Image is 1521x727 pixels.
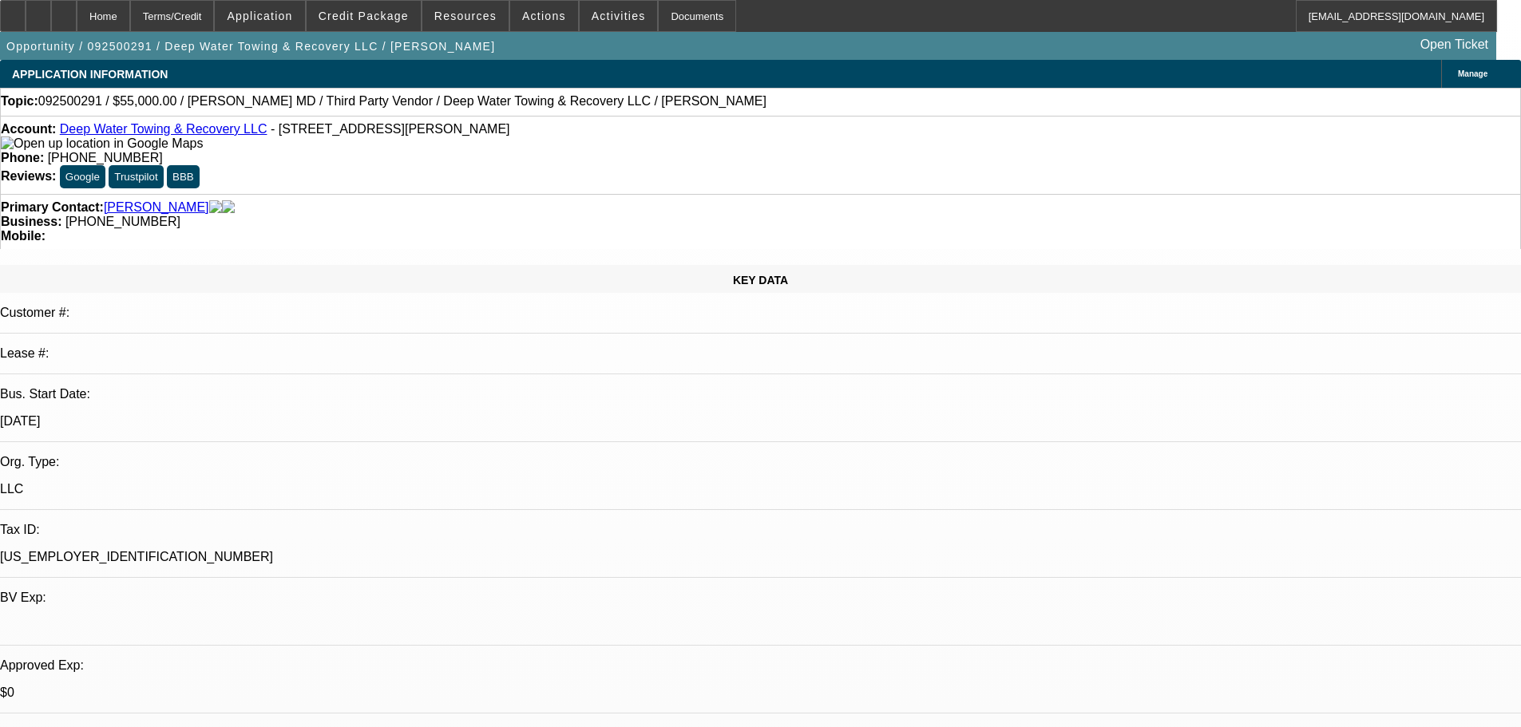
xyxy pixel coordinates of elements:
[1,215,61,228] strong: Business:
[215,1,304,31] button: Application
[733,274,788,286] span: KEY DATA
[307,1,421,31] button: Credit Package
[1,136,203,150] a: View Google Maps
[1,94,38,109] strong: Topic:
[65,215,180,228] span: [PHONE_NUMBER]
[1458,69,1487,78] span: Manage
[319,10,409,22] span: Credit Package
[60,165,105,188] button: Google
[104,200,209,215] a: [PERSON_NAME]
[510,1,578,31] button: Actions
[1414,31,1495,58] a: Open Ticket
[12,68,168,81] span: APPLICATION INFORMATION
[38,94,766,109] span: 092500291 / $55,000.00 / [PERSON_NAME] MD / Third Party Vendor / Deep Water Towing & Recovery LLC...
[580,1,658,31] button: Activities
[209,200,222,215] img: facebook-icon.png
[271,122,510,136] span: - [STREET_ADDRESS][PERSON_NAME]
[222,200,235,215] img: linkedin-icon.png
[60,122,267,136] a: Deep Water Towing & Recovery LLC
[522,10,566,22] span: Actions
[1,229,46,243] strong: Mobile:
[1,200,104,215] strong: Primary Contact:
[167,165,200,188] button: BBB
[227,10,292,22] span: Application
[109,165,163,188] button: Trustpilot
[1,169,56,183] strong: Reviews:
[1,151,44,164] strong: Phone:
[48,151,163,164] span: [PHONE_NUMBER]
[434,10,497,22] span: Resources
[1,122,56,136] strong: Account:
[6,40,495,53] span: Opportunity / 092500291 / Deep Water Towing & Recovery LLC / [PERSON_NAME]
[592,10,646,22] span: Activities
[1,136,203,151] img: Open up location in Google Maps
[422,1,509,31] button: Resources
